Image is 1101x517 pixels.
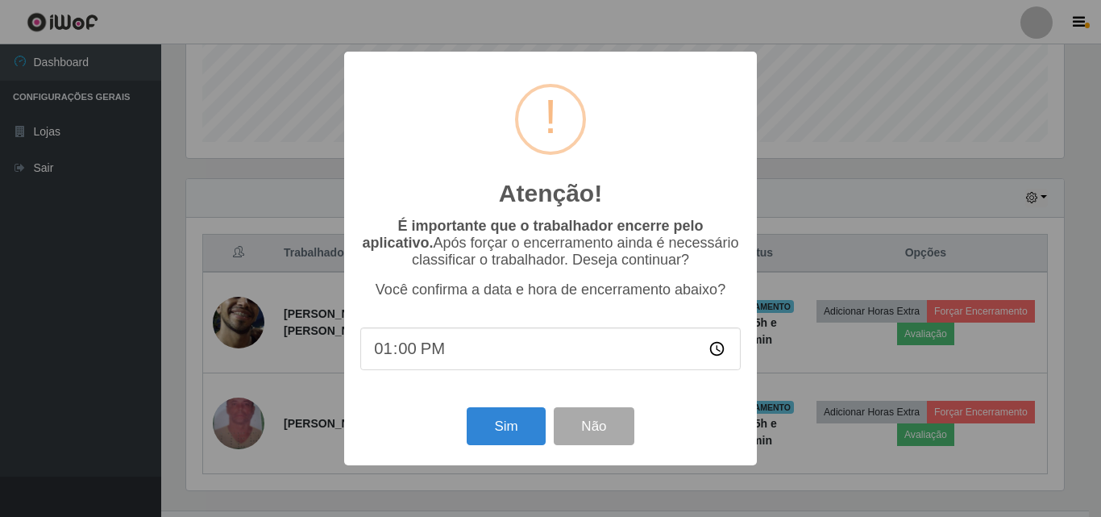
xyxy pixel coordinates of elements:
[467,407,545,445] button: Sim
[499,179,602,208] h2: Atenção!
[554,407,634,445] button: Não
[360,281,741,298] p: Você confirma a data e hora de encerramento abaixo?
[362,218,703,251] b: É importante que o trabalhador encerre pelo aplicativo.
[360,218,741,269] p: Após forçar o encerramento ainda é necessário classificar o trabalhador. Deseja continuar?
